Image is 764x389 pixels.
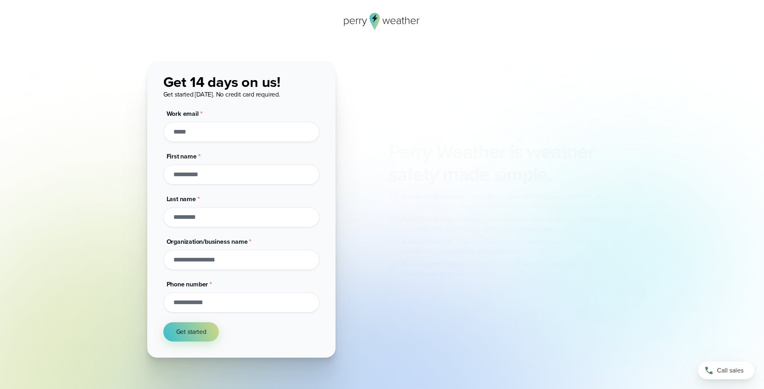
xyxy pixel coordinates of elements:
[167,109,199,118] span: Work email
[163,322,219,342] button: Get started
[167,194,196,204] span: Last name
[176,327,206,337] span: Get started
[167,152,197,161] span: First name
[167,237,248,246] span: Organization/business name
[698,362,754,379] a: Call sales
[163,71,280,93] span: Get 14 days on us!
[163,90,280,99] span: Get started [DATE]. No credit card required.
[167,280,208,289] span: Phone number
[717,366,743,375] span: Call sales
